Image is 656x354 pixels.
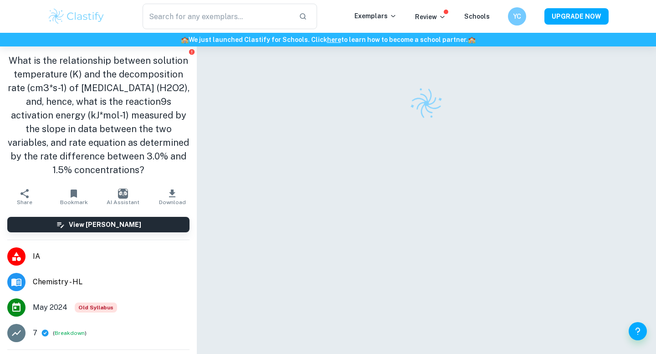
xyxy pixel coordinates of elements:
[7,217,190,232] button: View [PERSON_NAME]
[188,48,195,55] button: Report issue
[33,277,190,287] span: Chemistry - HL
[98,184,148,210] button: AI Assistant
[107,199,139,205] span: AI Assistant
[181,36,189,43] span: 🏫
[33,302,67,313] span: May 2024
[512,11,523,21] h6: YC
[55,329,85,337] button: Breakdown
[468,36,476,43] span: 🏫
[75,303,117,313] div: Starting from the May 2025 session, the Chemistry IA requirements have changed. It's OK to refer ...
[508,7,526,26] button: YC
[148,184,197,210] button: Download
[354,11,397,21] p: Exemplars
[60,199,88,205] span: Bookmark
[118,189,128,199] img: AI Assistant
[49,184,98,210] button: Bookmark
[17,199,32,205] span: Share
[544,8,609,25] button: UPGRADE NOW
[53,329,87,338] span: ( )
[2,35,654,45] h6: We just launched Clastify for Schools. Click to learn how to become a school partner.
[415,12,446,22] p: Review
[47,7,105,26] img: Clastify logo
[327,36,341,43] a: here
[69,220,141,230] h6: View [PERSON_NAME]
[7,54,190,177] h1: What is the relationship between solution temperature (K) and the decomposition rate (cm3*s-1) of...
[405,82,448,125] img: Clastify logo
[629,322,647,340] button: Help and Feedback
[143,4,292,29] input: Search for any exemplars...
[33,251,190,262] span: IA
[75,303,117,313] span: Old Syllabus
[464,13,490,20] a: Schools
[33,328,37,339] p: 7
[159,199,186,205] span: Download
